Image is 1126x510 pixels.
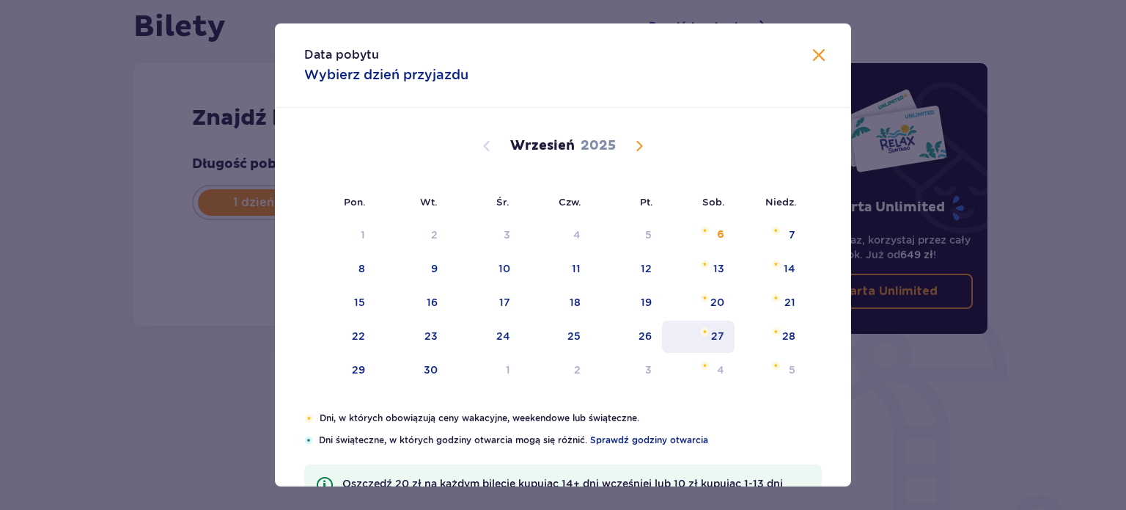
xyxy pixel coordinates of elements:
div: 4 [573,227,581,242]
td: niedziela, 7 września 2025 [735,219,806,252]
td: niedziela, 28 września 2025 [735,321,806,353]
small: Pon. [344,196,366,208]
div: 3 [504,227,510,242]
div: 12 [641,261,652,276]
td: środa, 24 września 2025 [448,321,520,353]
div: 17 [499,295,510,310]
div: 19 [641,295,652,310]
small: Śr. [496,196,509,208]
div: 1 [361,227,365,242]
td: niedziela, 21 września 2025 [735,287,806,319]
small: Niedz. [765,196,797,208]
div: 15 [354,295,365,310]
small: Wt. [420,196,438,208]
p: 2025 [581,137,616,155]
div: 20 [710,295,724,310]
div: Calendar [275,108,851,412]
td: niedziela, 14 września 2025 [735,253,806,285]
td: sobota, 6 września 2025 [662,219,735,252]
div: 13 [713,261,724,276]
div: 6 [717,227,724,242]
div: 11 [572,261,581,276]
p: Wybierz dzień przyjazdu [304,66,468,84]
div: 9 [431,261,438,276]
td: czwartek, 25 września 2025 [520,321,592,353]
td: piątek, 12 września 2025 [591,253,662,285]
td: środa, 10 września 2025 [448,253,520,285]
td: Not available. czwartek, 4 września 2025 [520,219,592,252]
td: Not available. poniedziałek, 1 września 2025 [304,219,375,252]
p: Wrzesień [510,137,575,155]
td: wtorek, 23 września 2025 [375,321,448,353]
td: czwartek, 18 września 2025 [520,287,592,319]
td: sobota, 20 września 2025 [662,287,735,319]
td: sobota, 13 września 2025 [662,253,735,285]
div: 8 [358,261,365,276]
div: 16 [427,295,438,310]
td: Not available. piątek, 5 września 2025 [591,219,662,252]
div: 5 [645,227,652,242]
td: środa, 17 września 2025 [448,287,520,319]
small: Pt. [640,196,653,208]
td: Not available. środa, 3 września 2025 [448,219,520,252]
td: Not available. wtorek, 2 września 2025 [375,219,448,252]
small: Czw. [559,196,581,208]
div: 18 [570,295,581,310]
small: Sob. [702,196,725,208]
td: piątek, 19 września 2025 [591,287,662,319]
td: poniedziałek, 22 września 2025 [304,321,375,353]
td: poniedziałek, 15 września 2025 [304,287,375,319]
div: 2 [431,227,438,242]
td: czwartek, 11 września 2025 [520,253,592,285]
td: piątek, 26 września 2025 [591,321,662,353]
td: poniedziałek, 8 września 2025 [304,253,375,285]
td: wtorek, 16 września 2025 [375,287,448,319]
td: sobota, 27 września 2025 [662,321,735,353]
div: 10 [498,261,510,276]
td: wtorek, 9 września 2025 [375,253,448,285]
